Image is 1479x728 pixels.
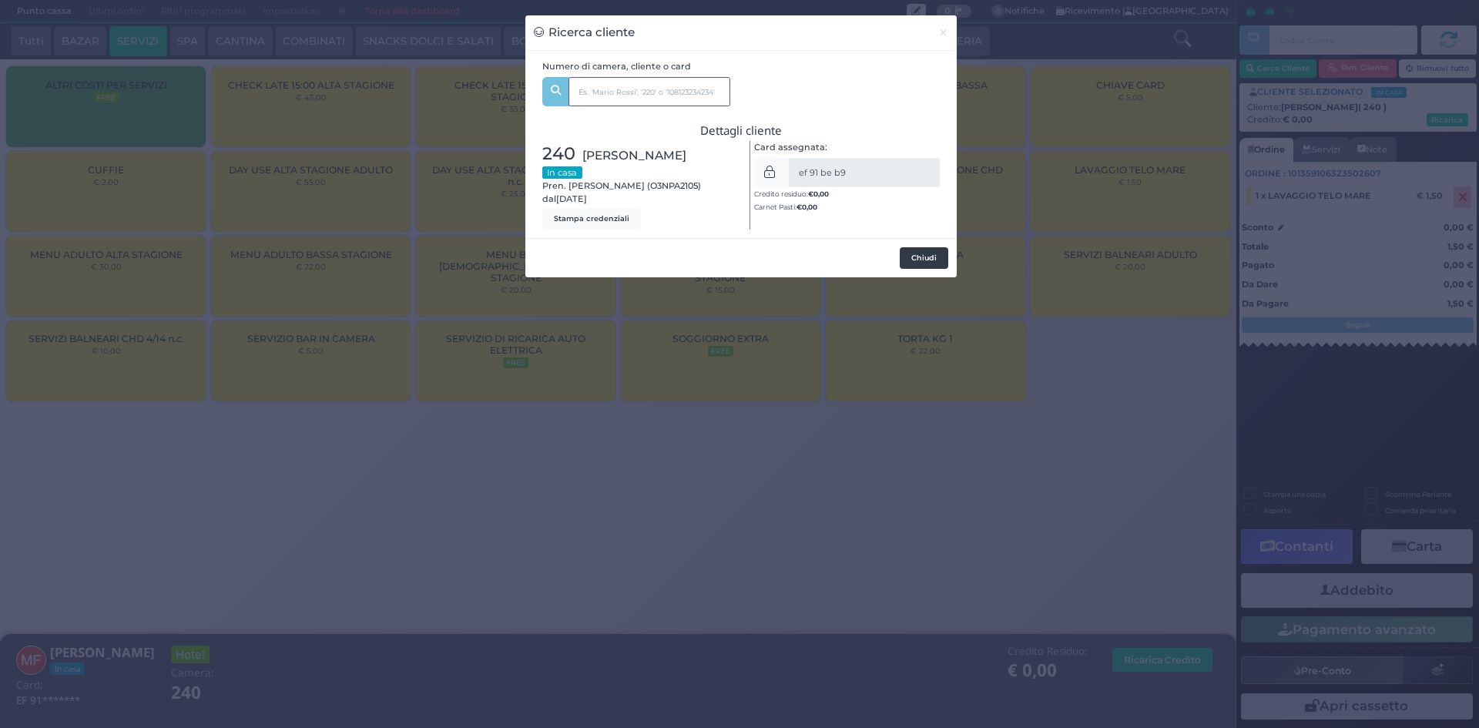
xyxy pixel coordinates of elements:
[754,141,827,154] label: Card assegnata:
[802,202,817,212] span: 0,00
[542,166,582,179] small: In casa
[754,190,829,198] small: Credito residuo:
[808,190,829,198] b: €
[556,193,587,206] span: [DATE]
[582,146,686,164] span: [PERSON_NAME]
[930,15,957,50] button: Chiudi
[542,208,641,230] button: Stampa credenziali
[542,141,575,167] span: 240
[938,24,948,41] span: ×
[813,189,829,199] span: 0,00
[542,60,691,73] label: Numero di camera, cliente o card
[534,141,741,230] div: Pren. [PERSON_NAME] (O3NPA2105) dal
[568,77,730,106] input: Es. 'Mario Rossi', '220' o '108123234234'
[534,24,635,42] h3: Ricerca cliente
[754,203,817,211] small: Carnet Pasti:
[900,247,948,269] button: Chiudi
[797,203,817,211] b: €
[542,124,941,137] h3: Dettagli cliente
